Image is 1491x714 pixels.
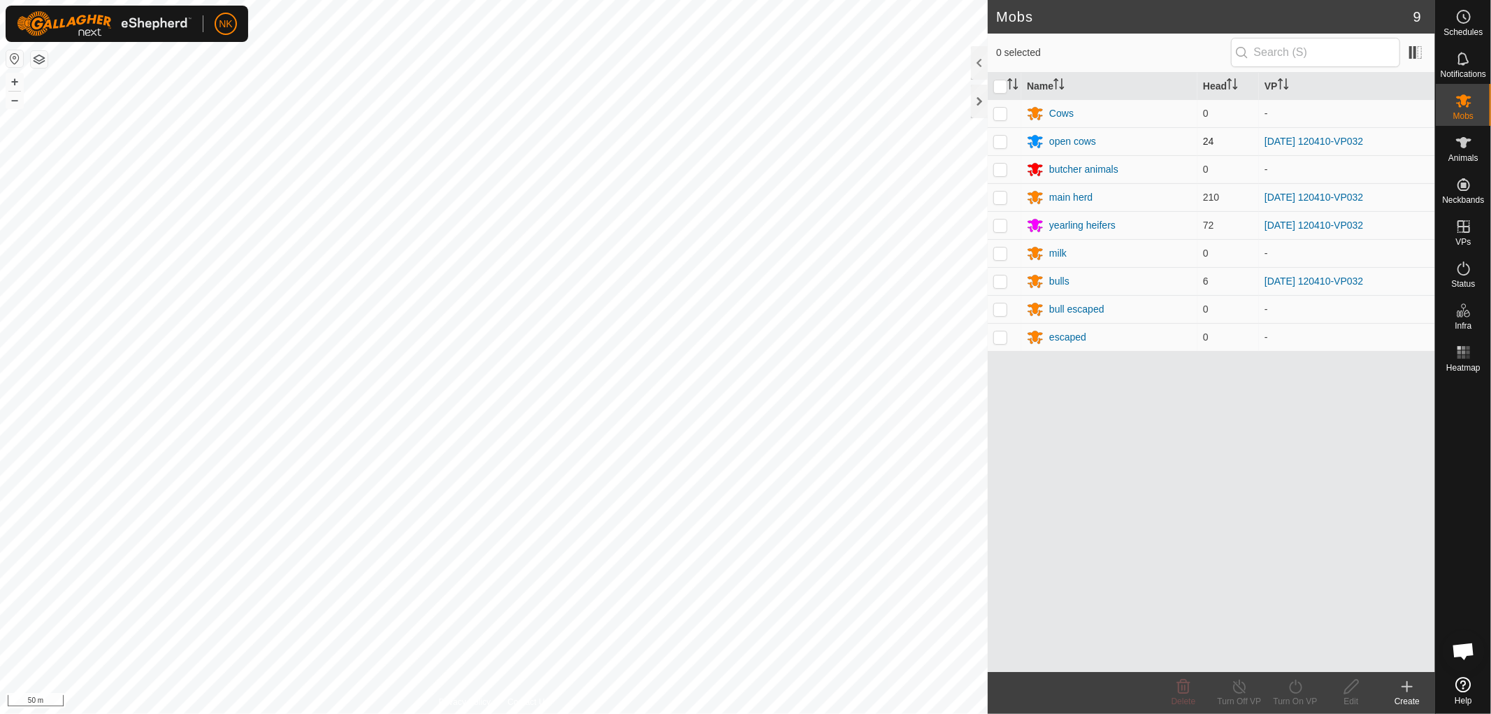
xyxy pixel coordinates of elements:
div: Turn Off VP [1211,695,1267,708]
h2: Mobs [996,8,1413,25]
span: NK [219,17,232,31]
th: Name [1021,73,1197,100]
span: 0 [1203,331,1209,343]
span: Help [1455,697,1472,705]
a: [DATE] 120410-VP032 [1265,220,1363,231]
th: Head [1197,73,1259,100]
span: 0 [1203,248,1209,259]
span: 72 [1203,220,1214,231]
a: Privacy Policy [439,696,491,708]
div: milk [1049,246,1067,261]
span: Heatmap [1446,364,1481,372]
p-sorticon: Activate to sort [1007,80,1018,92]
span: Mobs [1453,112,1474,120]
span: Animals [1448,154,1478,162]
span: Delete [1172,697,1196,706]
div: Cows [1049,106,1074,121]
a: [DATE] 120410-VP032 [1265,276,1363,287]
span: 0 [1203,164,1209,175]
span: Neckbands [1442,196,1484,204]
td: - [1259,295,1435,323]
span: 9 [1413,6,1421,27]
div: Create [1379,695,1435,708]
a: [DATE] 120410-VP032 [1265,136,1363,147]
span: 0 [1203,304,1209,315]
td: - [1259,323,1435,351]
span: 6 [1203,276,1209,287]
div: bull escaped [1049,302,1104,317]
div: main herd [1049,190,1093,205]
a: Contact Us [507,696,549,708]
span: Infra [1455,322,1471,330]
button: + [6,73,23,90]
div: Edit [1323,695,1379,708]
span: VPs [1455,238,1471,246]
span: 0 selected [996,45,1231,60]
span: 24 [1203,136,1214,147]
td: - [1259,155,1435,183]
div: yearling heifers [1049,218,1116,233]
span: 210 [1203,192,1219,203]
a: [DATE] 120410-VP032 [1265,192,1363,203]
td: - [1259,99,1435,127]
span: Notifications [1441,70,1486,78]
a: Help [1436,671,1491,711]
span: 0 [1203,108,1209,119]
button: Map Layers [31,51,48,68]
p-sorticon: Activate to sort [1053,80,1065,92]
div: bulls [1049,274,1069,289]
p-sorticon: Activate to sort [1278,80,1289,92]
span: Schedules [1443,28,1483,36]
div: escaped [1049,330,1086,345]
td: - [1259,239,1435,267]
img: Gallagher Logo [17,11,192,36]
button: – [6,92,23,108]
div: Turn On VP [1267,695,1323,708]
div: open cows [1049,134,1096,149]
input: Search (S) [1231,38,1400,67]
div: butcher animals [1049,162,1118,177]
p-sorticon: Activate to sort [1227,80,1238,92]
span: Status [1451,280,1475,288]
th: VP [1259,73,1435,100]
button: Reset Map [6,50,23,67]
div: Open chat [1443,630,1485,672]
